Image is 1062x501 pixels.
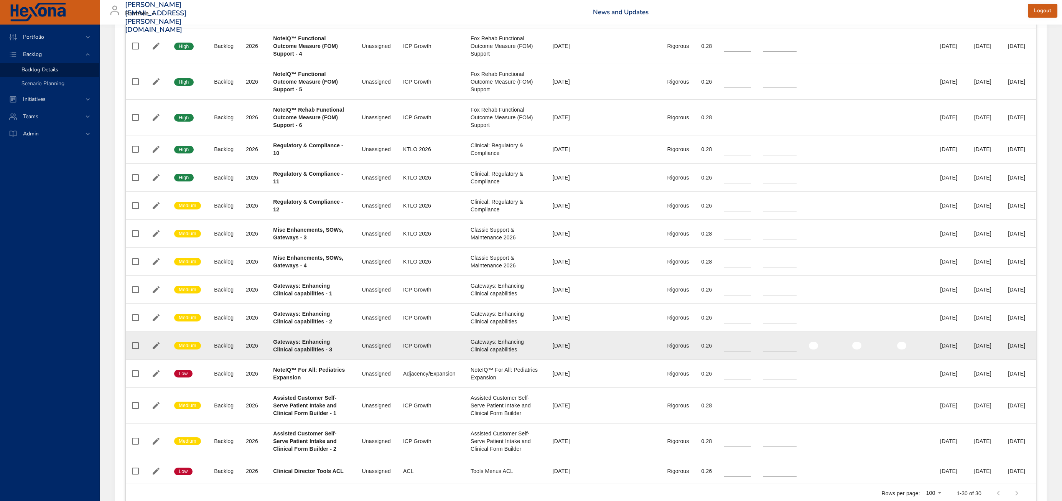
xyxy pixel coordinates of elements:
[246,437,261,445] div: 2026
[940,174,962,181] div: [DATE]
[701,202,712,209] div: 0.26
[471,35,540,58] div: Fox Rehab Functional Outcome Measure (FOM) Support
[667,202,689,209] div: Rigorous
[214,258,234,265] div: Backlog
[974,467,996,475] div: [DATE]
[214,114,234,121] div: Backlog
[403,342,458,349] div: ICP Growth
[701,286,712,293] div: 0.26
[362,114,391,121] div: Unassigned
[667,402,689,409] div: Rigorous
[940,202,962,209] div: [DATE]
[940,402,962,409] div: [DATE]
[273,171,343,185] b: Regulatory & Compliance - 11
[701,145,712,153] div: 0.28
[1008,258,1030,265] div: [DATE]
[1008,286,1030,293] div: [DATE]
[214,174,234,181] div: Backlog
[553,402,591,409] div: [DATE]
[214,467,234,475] div: Backlog
[273,142,343,156] b: Regulatory & Compliance - 10
[667,467,689,475] div: Rigorous
[362,342,391,349] div: Unassigned
[17,130,45,137] span: Admin
[17,96,52,103] span: Initiatives
[21,80,64,87] span: Scenario Planning
[974,314,996,321] div: [DATE]
[974,78,996,86] div: [DATE]
[273,227,343,241] b: Misc Enhancments, SOWs, Gateways - 3
[214,314,234,321] div: Backlog
[1034,6,1051,16] span: Logout
[1008,202,1030,209] div: [DATE]
[1008,42,1030,50] div: [DATE]
[273,430,336,452] b: Assisted Customer Self-Serve Patient Intake and Clinical Form Builder - 2
[17,113,44,120] span: Teams
[974,258,996,265] div: [DATE]
[471,310,540,325] div: Gateways: Enhancing Clinical capabilities
[174,202,201,209] span: Medium
[1008,402,1030,409] div: [DATE]
[174,286,201,293] span: Medium
[471,338,540,353] div: Gateways: Enhancing Clinical capabilities
[974,286,996,293] div: [DATE]
[471,366,540,381] div: NoteIQ™ For All: Pediatrics Expansion
[701,402,712,409] div: 0.28
[273,395,336,416] b: Assisted Customer Self-Serve Patient Intake and Clinical Form Builder - 1
[246,230,261,237] div: 2026
[362,145,391,153] div: Unassigned
[1008,145,1030,153] div: [DATE]
[273,255,343,269] b: Misc Enhancments, SOWs, Gateways - 4
[150,400,162,411] button: Edit Project Details
[701,370,712,377] div: 0.26
[667,258,689,265] div: Rigorous
[403,78,458,86] div: ICP Growth
[553,370,591,377] div: [DATE]
[174,43,194,50] span: High
[403,402,458,409] div: ICP Growth
[246,370,261,377] div: 2026
[940,467,962,475] div: [DATE]
[403,174,458,181] div: KTLO 2026
[150,284,162,295] button: Edit Project Details
[174,370,193,377] span: Low
[150,340,162,351] button: Edit Project Details
[974,437,996,445] div: [DATE]
[553,437,591,445] div: [DATE]
[471,254,540,269] div: Classic Support & Maintenance 2026
[174,342,201,349] span: Medium
[471,70,540,93] div: Fox Rehab Functional Outcome Measure (FOM) Support
[214,230,234,237] div: Backlog
[940,230,962,237] div: [DATE]
[1008,114,1030,121] div: [DATE]
[214,286,234,293] div: Backlog
[593,8,649,16] a: News and Updates
[667,286,689,293] div: Rigorous
[553,202,591,209] div: [DATE]
[21,66,58,73] span: Backlog Details
[1008,174,1030,181] div: [DATE]
[701,258,712,265] div: 0.28
[246,342,261,349] div: 2026
[362,437,391,445] div: Unassigned
[701,114,712,121] div: 0.28
[174,114,194,121] span: High
[150,435,162,447] button: Edit Project Details
[1008,370,1030,377] div: [DATE]
[667,370,689,377] div: Rigorous
[940,286,962,293] div: [DATE]
[667,114,689,121] div: Rigorous
[1028,4,1057,18] button: Logout
[273,199,343,213] b: Regulatory & Compliance - 12
[246,145,261,153] div: 2026
[174,468,193,475] span: Low
[273,71,338,92] b: NoteIQ™ Functional Outcome Measure (FOM) Support - 5
[974,145,996,153] div: [DATE]
[403,42,458,50] div: ICP Growth
[246,202,261,209] div: 2026
[701,437,712,445] div: 0.28
[471,226,540,241] div: Classic Support & Maintenance 2026
[214,402,234,409] div: Backlog
[362,402,391,409] div: Unassigned
[403,370,458,377] div: Adjacency/Expansion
